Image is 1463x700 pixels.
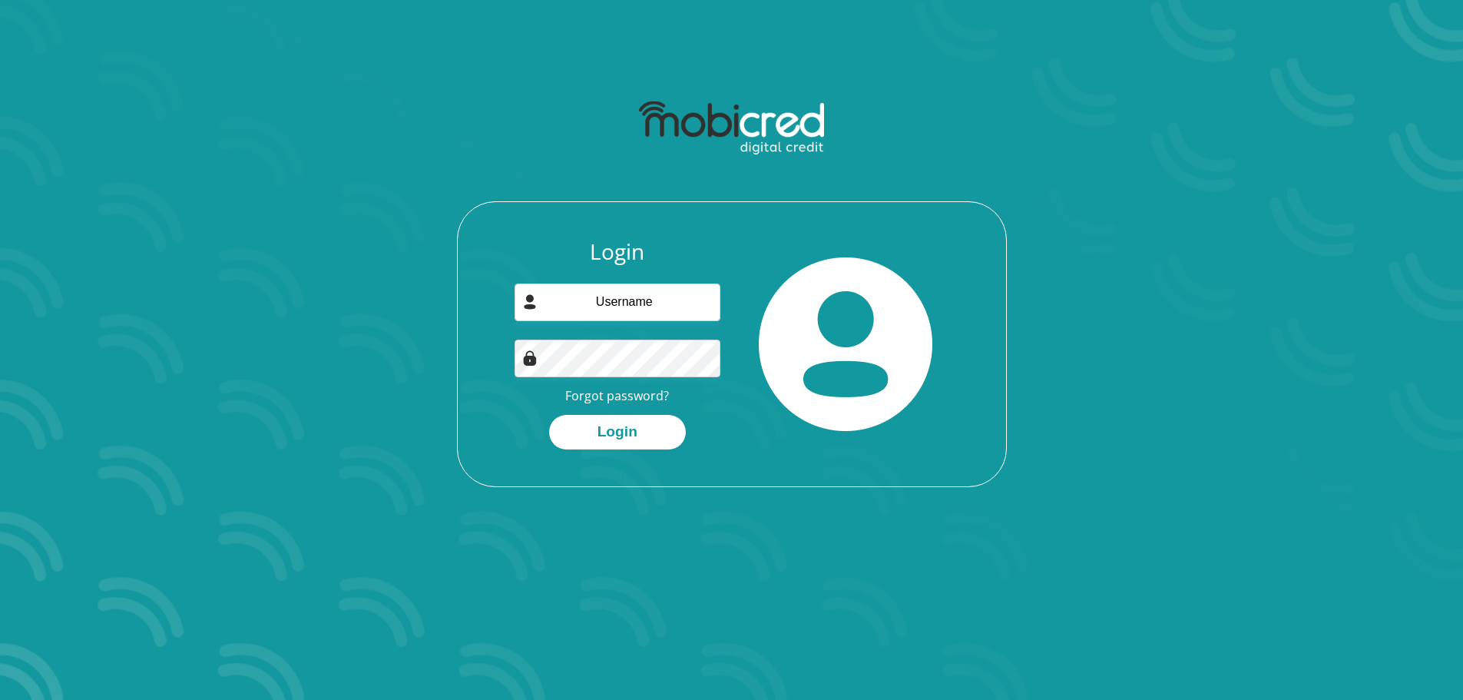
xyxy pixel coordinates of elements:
button: Login [549,415,686,450]
img: Image [522,350,538,366]
img: user-icon image [522,294,538,310]
a: Forgot password? [565,387,669,404]
h3: Login [515,239,720,265]
img: mobicred logo [639,101,824,155]
input: Username [515,284,720,321]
